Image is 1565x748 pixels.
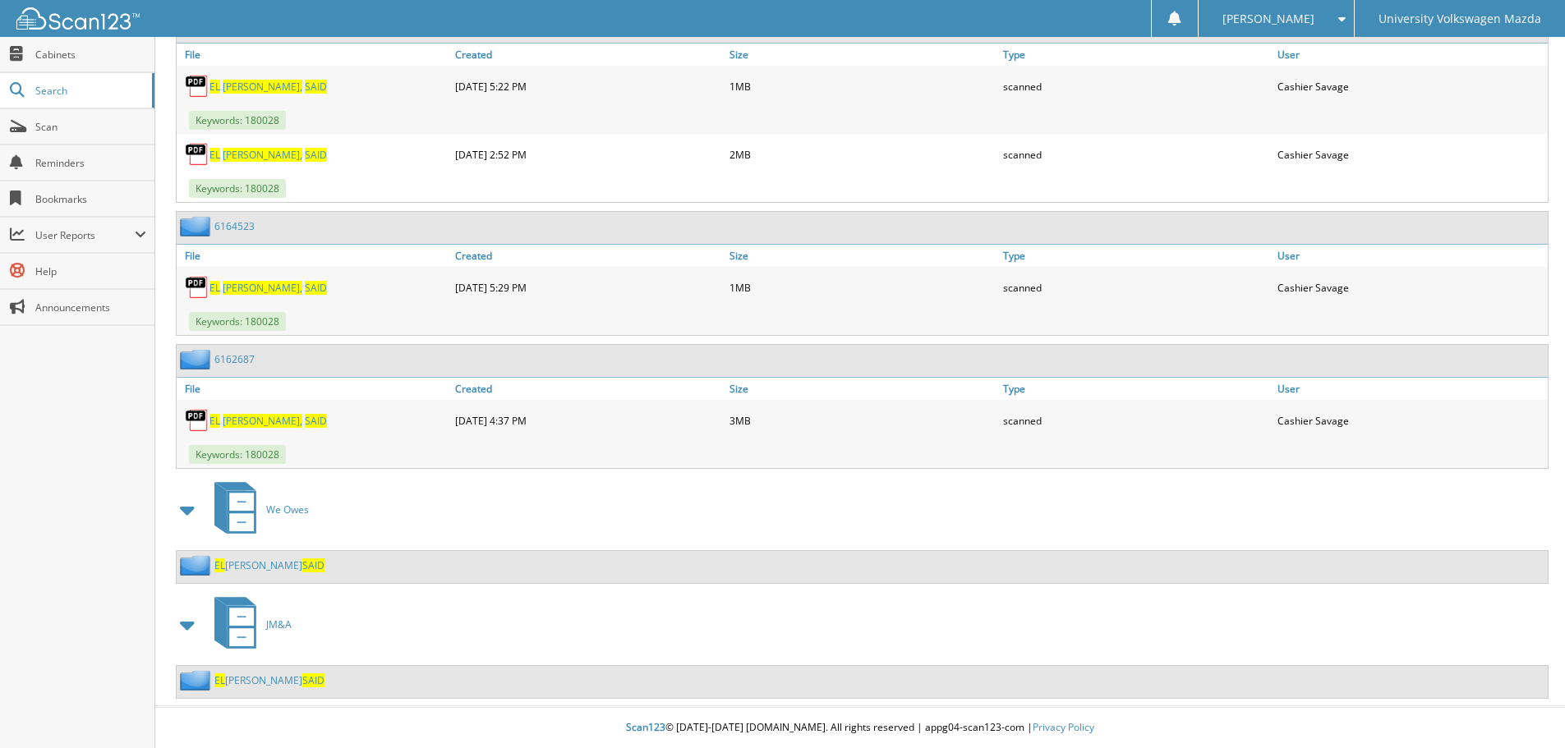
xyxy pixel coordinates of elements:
[305,148,327,162] span: SAID
[305,414,327,428] span: SAID
[999,44,1273,66] a: Type
[209,414,220,428] span: EL
[189,111,286,130] span: Keywords: 180028
[209,148,220,162] span: EL
[35,228,135,242] span: User Reports
[180,555,214,576] img: folder2.png
[185,74,209,99] img: PDF.png
[999,138,1273,171] div: scanned
[214,219,255,233] a: 6164523
[1273,271,1548,304] div: Cashier Savage
[266,502,309,516] span: We Owes
[999,70,1273,103] div: scanned
[999,245,1273,267] a: Type
[451,378,725,400] a: Created
[1222,14,1314,24] span: [PERSON_NAME]
[35,84,144,98] span: Search
[209,80,327,94] a: EL [PERSON_NAME], SAID
[16,7,140,30] img: scan123-logo-white.svg
[451,44,725,66] a: Created
[209,80,220,94] span: EL
[223,148,302,162] span: [PERSON_NAME],
[305,80,327,94] span: SAID
[214,352,255,366] a: 6162687
[180,349,214,369] img: folder2.png
[223,414,302,428] span: [PERSON_NAME],
[725,44,1000,66] a: Size
[205,477,309,542] a: We Owes
[725,404,1000,437] div: 3MB
[209,281,220,295] span: EL
[266,617,292,631] span: JM&A
[302,673,325,687] span: SAID
[305,281,327,295] span: SAID
[185,408,209,433] img: PDF.png
[177,245,451,267] a: File
[180,216,214,236] img: folder2.png
[180,670,214,691] img: folder2.png
[999,271,1273,304] div: scanned
[189,445,286,464] span: Keywords: 180028
[626,720,665,734] span: Scan123
[1379,14,1541,24] span: University Volkswagen Mazda
[725,70,1000,103] div: 1MB
[35,48,146,62] span: Cabinets
[177,378,451,400] a: File
[451,245,725,267] a: Created
[205,592,292,657] a: JM&A
[209,148,327,162] a: EL [PERSON_NAME], SAID
[1033,720,1094,734] a: Privacy Policy
[223,281,302,295] span: [PERSON_NAME],
[214,558,225,572] span: EL
[1273,44,1548,66] a: User
[1273,138,1548,171] div: Cashier Savage
[1273,404,1548,437] div: Cashier Savage
[1483,669,1565,748] iframe: Chat Widget
[999,378,1273,400] a: Type
[189,179,286,198] span: Keywords: 180028
[177,44,451,66] a: File
[223,80,302,94] span: [PERSON_NAME],
[35,264,146,278] span: Help
[725,378,1000,400] a: Size
[1273,378,1548,400] a: User
[725,245,1000,267] a: Size
[451,70,725,103] div: [DATE] 5:22 PM
[1273,70,1548,103] div: Cashier Savage
[1273,245,1548,267] a: User
[155,708,1565,748] div: © [DATE]-[DATE] [DOMAIN_NAME]. All rights reserved | appg04-scan123-com |
[185,275,209,300] img: PDF.png
[189,312,286,331] span: Keywords: 180028
[451,271,725,304] div: [DATE] 5:29 PM
[451,138,725,171] div: [DATE] 2:52 PM
[214,558,325,572] a: EL[PERSON_NAME]SAID
[209,281,327,295] a: EL [PERSON_NAME], SAID
[999,404,1273,437] div: scanned
[451,404,725,437] div: [DATE] 4:37 PM
[35,120,146,134] span: Scan
[725,138,1000,171] div: 2MB
[35,301,146,314] span: Announcements
[214,673,325,687] a: EL[PERSON_NAME]SAID
[302,558,325,572] span: SAID
[725,271,1000,304] div: 1MB
[214,673,225,687] span: EL
[35,156,146,170] span: Reminders
[209,414,327,428] a: EL [PERSON_NAME], SAID
[185,142,209,167] img: PDF.png
[35,192,146,206] span: Bookmarks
